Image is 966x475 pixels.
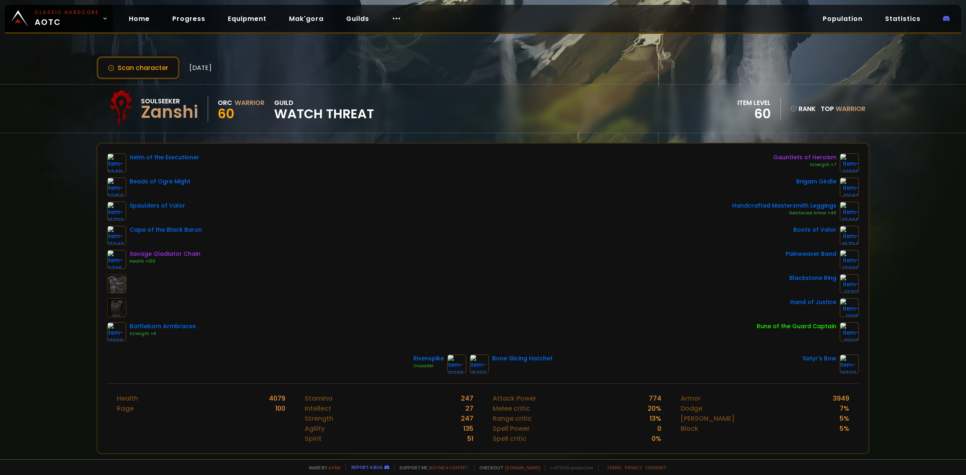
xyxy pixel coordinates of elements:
button: Scan character [97,56,180,79]
span: [DATE] [189,63,212,73]
a: Buy me a coffee [429,465,469,471]
div: Top [821,104,865,114]
div: Painweaver Band [786,250,836,258]
img: item-13340 [107,226,126,245]
div: Brigam Girdle [796,177,836,186]
a: Equipment [221,10,273,27]
a: Classic HardcoreAOTC [5,5,113,32]
div: Blackstone Ring [789,274,836,282]
div: 20 % [648,403,661,413]
img: item-18323 [840,354,859,374]
a: Privacy [625,465,642,471]
div: Reinforced Armor +40 [732,210,836,216]
span: Support me, [394,465,469,471]
div: 60 [737,108,771,120]
div: Spell Power [493,424,530,434]
div: Armor [681,393,701,403]
div: Battleborn Armbraces [130,322,196,331]
div: 0 % [652,434,661,444]
img: item-13498 [840,202,859,221]
div: Hand of Justice [790,298,836,306]
small: Classic Hardcore [35,9,99,16]
div: 247 [461,393,473,403]
div: Zanshi [141,106,198,118]
a: Population [816,10,869,27]
div: 3949 [833,393,849,403]
div: Helm of the Executioner [130,153,199,162]
span: Made by [304,465,341,471]
div: Rage [117,403,134,413]
div: 51 [467,434,473,444]
div: Soulseeker [141,96,198,106]
div: Block [681,424,698,434]
a: Home [122,10,156,27]
a: [DOMAIN_NAME] [505,465,540,471]
div: item level [737,98,771,108]
span: Checkout [474,465,540,471]
div: 7 % [840,403,849,413]
div: Bone Slicing Hatchet [492,354,553,363]
div: [PERSON_NAME] [681,413,735,424]
a: Guilds [340,10,376,27]
div: 13 % [650,413,661,424]
img: item-18737 [470,354,489,374]
div: Strength +9 [130,331,196,337]
div: Satyr's Bow [803,354,836,363]
div: Crusader [413,363,444,369]
div: Spaulders of Valor [130,202,185,210]
div: Spirit [305,434,322,444]
div: Handcrafted Mastersmith Leggings [732,202,836,210]
span: v. d752d5 - production [545,465,593,471]
div: Warrior [235,98,264,108]
div: Cape of the Black Baron [130,226,202,234]
div: 135 [463,424,473,434]
div: 100 [275,403,285,413]
div: Attack Power [493,393,536,403]
div: Health +100 [130,258,200,265]
div: Intellect [305,403,331,413]
div: 5 % [840,413,849,424]
div: Health [117,393,138,403]
div: 247 [461,413,473,424]
div: rank [791,104,816,114]
span: Watch Threat [274,108,374,120]
img: item-13142 [840,177,859,197]
div: Strength [305,413,333,424]
div: 27 [465,403,473,413]
img: item-13286 [447,354,466,374]
img: item-13098 [840,250,859,269]
div: Orc [218,98,232,108]
div: Strength +7 [773,162,836,168]
div: Rivenspike [413,354,444,363]
div: guild [274,98,374,120]
div: Gauntlets of Heroism [773,153,836,162]
div: 4079 [269,393,285,403]
img: item-11815 [840,298,859,317]
div: Spell critic [493,434,526,444]
a: Progress [166,10,212,27]
div: Beads of Ogre Might [130,177,190,186]
div: Melee critic [493,403,530,413]
div: Dodge [681,403,702,413]
div: Savage Gladiator Chain [130,250,200,258]
img: item-22411 [107,153,126,173]
div: Boots of Valor [793,226,836,234]
img: item-17713 [840,274,859,293]
img: item-16733 [107,202,126,221]
a: Report a bug [351,464,383,470]
a: Mak'gora [283,10,330,27]
div: Rune of the Guard Captain [757,322,836,331]
a: a fan [328,465,341,471]
span: 60 [218,105,234,123]
img: item-12936 [107,322,126,341]
a: Terms [607,465,621,471]
span: Warrior [836,104,865,113]
span: AOTC [35,9,99,28]
img: item-21998 [840,153,859,173]
div: 0 [657,424,661,434]
img: item-19120 [840,322,859,341]
img: item-22150 [107,177,126,197]
div: Stamina [305,393,332,403]
a: Consent [645,465,667,471]
img: item-16734 [840,226,859,245]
